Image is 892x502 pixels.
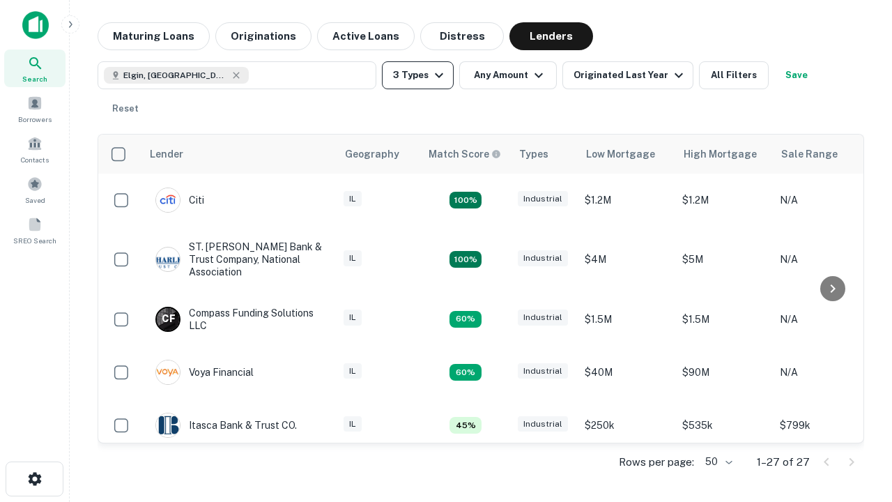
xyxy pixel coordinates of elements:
div: Voya Financial [155,360,254,385]
td: $1.2M [675,174,773,227]
td: $250k [578,399,675,452]
td: $4M [578,227,675,293]
td: $90M [675,346,773,399]
div: High Mortgage [684,146,757,162]
span: Search [22,73,47,84]
span: Borrowers [18,114,52,125]
a: SREO Search [4,211,66,249]
button: Active Loans [317,22,415,50]
th: Capitalize uses an advanced AI algorithm to match your search with the best lender. The match sco... [420,135,511,174]
button: Originated Last Year [562,61,693,89]
div: Lender [150,146,183,162]
td: $535k [675,399,773,452]
div: ST. [PERSON_NAME] Bank & Trust Company, National Association [155,241,323,279]
h6: Match Score [429,146,498,162]
th: Lender [141,135,337,174]
span: Elgin, [GEOGRAPHIC_DATA], [GEOGRAPHIC_DATA] [123,69,228,82]
button: All Filters [699,61,769,89]
div: Originated Last Year [574,67,687,84]
div: Matching Properties: 12, hasApolloMatch: undefined [449,251,482,268]
th: Low Mortgage [578,135,675,174]
div: Industrial [518,310,568,326]
div: 50 [700,452,735,472]
div: Matching Properties: 4, hasApolloMatch: undefined [449,364,482,381]
a: Contacts [4,130,66,168]
div: Geography [345,146,399,162]
div: Low Mortgage [586,146,655,162]
button: Any Amount [459,61,557,89]
td: $1.5M [578,293,675,346]
a: Saved [4,171,66,208]
div: Industrial [518,416,568,432]
div: IL [344,310,362,326]
span: Contacts [21,154,49,165]
div: Capitalize uses an advanced AI algorithm to match your search with the best lender. The match sco... [429,146,501,162]
p: Rows per page: [619,454,694,471]
div: Compass Funding Solutions LLC [155,307,323,332]
div: Sale Range [781,146,838,162]
button: Maturing Loans [98,22,210,50]
button: Originations [215,22,312,50]
div: IL [344,363,362,379]
a: Borrowers [4,90,66,128]
th: High Mortgage [675,135,773,174]
div: Types [519,146,548,162]
div: Industrial [518,191,568,207]
div: Matching Properties: 8, hasApolloMatch: undefined [449,192,482,208]
span: SREO Search [13,235,56,246]
div: IL [344,250,362,266]
div: Citi [155,188,204,213]
td: $1.2M [578,174,675,227]
th: Geography [337,135,420,174]
td: $1.5M [675,293,773,346]
button: Distress [420,22,504,50]
button: Reset [103,95,148,123]
img: picture [156,248,180,271]
button: Lenders [509,22,593,50]
div: Matching Properties: 3, hasApolloMatch: undefined [449,417,482,434]
th: Types [511,135,578,174]
td: $5M [675,227,773,293]
a: Search [4,50,66,87]
img: picture [156,188,180,212]
img: picture [156,413,180,437]
button: 3 Types [382,61,454,89]
button: Save your search to get updates of matches that match your search criteria. [774,61,819,89]
div: Industrial [518,250,568,266]
span: Saved [25,195,45,206]
div: Matching Properties: 4, hasApolloMatch: undefined [449,311,482,328]
div: Itasca Bank & Trust CO. [155,413,297,438]
p: 1–27 of 27 [757,454,810,471]
p: C F [162,312,175,326]
div: IL [344,191,362,207]
img: capitalize-icon.png [22,11,49,39]
td: $40M [578,346,675,399]
div: IL [344,416,362,432]
iframe: Chat Widget [822,390,892,457]
img: picture [156,360,180,384]
div: Industrial [518,363,568,379]
button: Elgin, [GEOGRAPHIC_DATA], [GEOGRAPHIC_DATA] [98,61,376,89]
